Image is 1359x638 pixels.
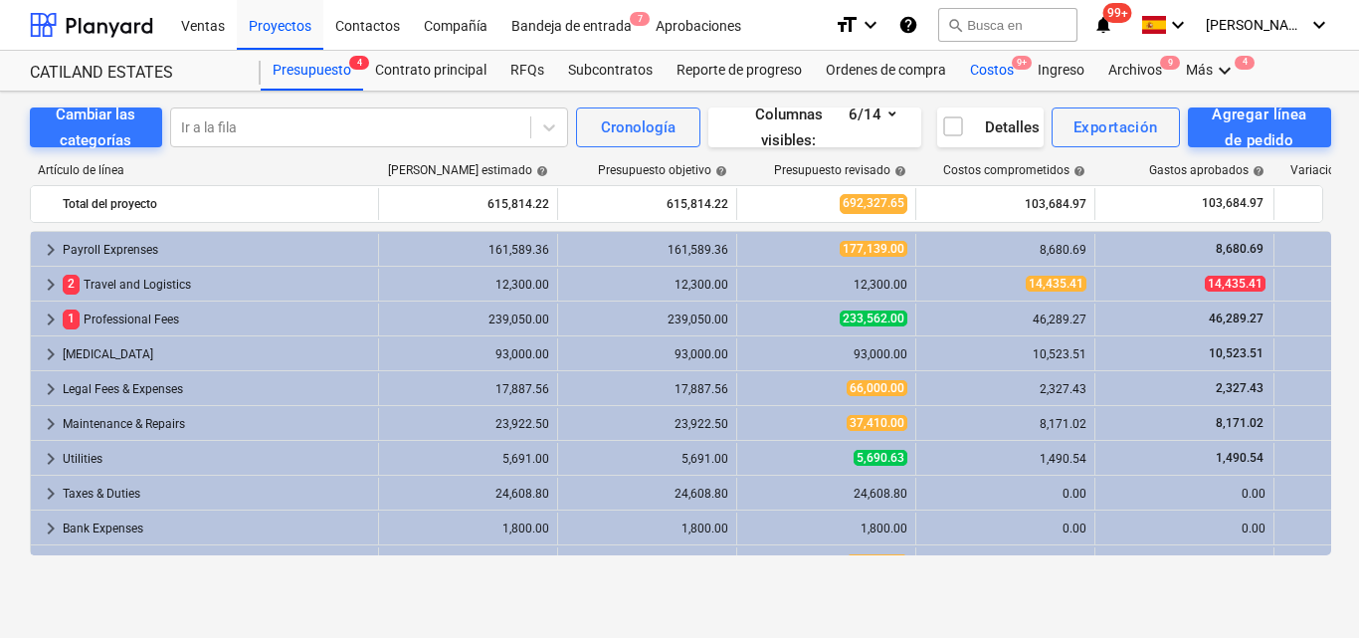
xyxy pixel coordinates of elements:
[39,447,63,471] span: keyboard_arrow_right
[1213,59,1237,83] i: keyboard_arrow_down
[63,269,370,301] div: Travel and Logistics
[847,415,907,431] span: 37,410.00
[39,482,63,506] span: keyboard_arrow_right
[30,107,162,147] button: Cambiar las categorías
[63,478,370,510] div: Taxes & Duties
[1026,51,1096,91] div: Ingreso
[745,522,907,535] div: 1,800.00
[387,417,549,431] div: 23,922.50
[840,311,907,326] span: 233,562.00
[1052,107,1180,147] button: Exportación
[387,243,549,257] div: 161,589.36
[532,165,548,177] span: help
[1214,242,1265,256] span: 8,680.69
[39,342,63,366] span: keyboard_arrow_right
[63,338,370,370] div: [MEDICAL_DATA]
[576,107,700,147] button: Cronología
[1260,542,1359,638] div: Widget de chat
[566,382,728,396] div: 17,887.56
[261,51,363,91] div: Presupuesto
[63,373,370,405] div: Legal Fees & Expenses
[745,347,907,361] div: 93,000.00
[63,513,370,544] div: Bank Expenses
[711,165,727,177] span: help
[387,347,549,361] div: 93,000.00
[840,241,907,257] span: 177,139.00
[835,13,859,37] i: format_size
[1012,56,1032,70] span: 9+
[890,165,906,177] span: help
[958,51,1026,91] div: Costos
[566,188,728,220] div: 615,814.22
[566,347,728,361] div: 93,000.00
[924,417,1086,431] div: 8,171.02
[498,51,556,91] a: RFQs
[924,188,1086,220] div: 103,684.97
[387,313,549,326] div: 239,050.00
[63,408,370,440] div: Maintenance & Repairs
[30,63,237,84] div: CATILAND ESTATES
[947,17,963,33] span: search
[1249,165,1264,177] span: help
[1166,13,1190,37] i: keyboard_arrow_down
[732,102,897,154] div: Columnas visibles : 6/14
[63,188,370,220] div: Total del proyecto
[63,310,80,328] span: 1
[1069,165,1085,177] span: help
[261,51,363,91] a: Presupuesto4
[1260,542,1359,638] iframe: Chat Widget
[937,107,1044,147] button: Detalles
[566,417,728,431] div: 23,922.50
[388,163,548,177] div: [PERSON_NAME] estimado
[814,51,958,91] a: Ordenes de compra
[840,194,907,213] span: 692,327.65
[938,8,1077,42] button: Busca en
[387,382,549,396] div: 17,887.56
[387,522,549,535] div: 1,800.00
[958,51,1026,91] a: Costos9+
[566,243,728,257] div: 161,589.36
[941,114,1040,140] div: Detalles
[566,278,728,292] div: 12,300.00
[1026,276,1086,292] span: 14,435.41
[63,275,80,294] span: 2
[363,51,498,91] a: Contrato principal
[924,243,1086,257] div: 8,680.69
[1160,56,1180,70] span: 9
[566,313,728,326] div: 239,050.00
[1206,17,1305,33] span: [PERSON_NAME]
[745,278,907,292] div: 12,300.00
[387,452,549,466] div: 5,691.00
[1214,381,1265,395] span: 2,327.43
[39,517,63,540] span: keyboard_arrow_right
[566,487,728,501] div: 24,608.80
[63,304,370,335] div: Professional Fees
[63,547,370,579] div: Administrative Expenses
[601,114,676,140] div: Cronología
[39,308,63,331] span: keyboard_arrow_right
[349,56,369,70] span: 4
[854,450,907,466] span: 5,690.63
[1096,51,1174,91] a: Archivos9
[387,188,549,220] div: 615,814.22
[665,51,814,91] a: Reporte de progreso
[1174,51,1249,91] div: Más
[1073,114,1158,140] div: Exportación
[898,13,918,37] i: Base de conocimientos
[708,107,921,147] button: Columnas visibles:6/14
[924,522,1086,535] div: 0.00
[847,380,907,396] span: 66,000.00
[1103,3,1132,23] span: 99+
[1205,276,1265,292] span: 14,435.41
[1103,522,1265,535] div: 0.00
[924,487,1086,501] div: 0.00
[745,487,907,501] div: 24,608.80
[556,51,665,91] div: Subcontratos
[566,452,728,466] div: 5,691.00
[39,377,63,401] span: keyboard_arrow_right
[1188,107,1331,147] button: Agregar línea de pedido
[1207,346,1265,360] span: 10,523.51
